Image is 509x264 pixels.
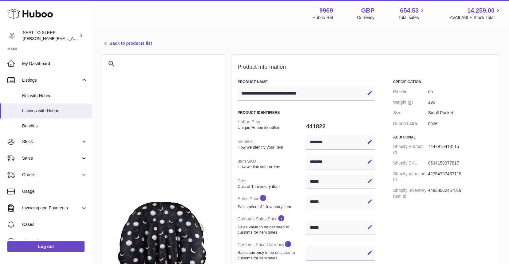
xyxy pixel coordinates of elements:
[393,141,428,158] dt: Shopify Product Id
[393,97,428,108] dt: Weight (g)
[238,250,305,261] strong: Sales currency to be declared to customs for item sales
[238,64,493,71] h2: Product Information
[393,118,428,129] dt: Huboo Extra
[357,15,375,21] div: Currency
[313,15,333,21] div: Huboo Ref
[393,135,493,140] h3: Additional
[22,61,87,67] span: My Dashboard
[393,107,428,118] dt: Size
[428,141,493,158] dd: 7447916413115
[428,185,493,202] dd: 44838062457019
[238,117,306,133] dt: Huboo P №
[306,120,375,133] dd: 441822
[22,172,81,178] span: Orders
[22,222,87,227] span: Cases
[238,176,306,192] dt: Cost
[393,185,428,202] dt: Shopify Inventory Item Id
[428,169,493,185] dd: 42754797437115
[467,6,495,15] span: 14,259.00
[393,80,493,84] h3: Specification
[238,184,305,189] strong: Cost of 1 inventory item
[238,238,306,263] dt: Customs Price Currency
[22,188,87,194] span: Usage
[238,192,306,212] dt: Sales Price
[238,110,375,115] h3: Product Identifiers
[22,155,81,161] span: Sales
[398,15,426,21] span: Total sales
[361,6,374,15] strong: GBP
[393,169,428,185] dt: Shopify Variation Id
[238,204,305,210] strong: Sales price of 1 inventory item
[238,164,305,170] strong: How we link your orders
[428,158,493,169] dd: 0634158977817
[238,224,305,235] strong: Sales value to be declared to customs for item sales
[238,80,375,84] h3: Product Name
[23,36,123,41] span: [PERSON_NAME][EMAIL_ADDRESS][DOMAIN_NAME]
[400,6,419,15] span: 654.53
[22,77,81,83] span: Listings
[238,136,306,152] dt: Identifier
[22,123,87,129] span: Bundles
[23,30,78,41] div: SEAT TO SLEEP
[102,40,152,47] a: Back to products list
[22,238,87,244] span: Channels
[428,86,493,97] dd: no
[428,118,493,129] dd: none
[238,125,305,130] strong: Unique Huboo identifier
[238,145,305,150] strong: How we identify your item
[22,139,81,145] span: Stock
[7,241,85,252] a: Log out
[450,15,502,21] span: AVAILABLE Stock Total
[22,108,87,114] span: Listings with Huboo
[393,158,428,169] dt: Shopify SKU
[393,86,428,97] dt: Packed
[450,6,502,21] a: 14,259.00 AVAILABLE Stock Total
[22,205,81,211] span: Invoicing and Payments
[398,6,426,21] a: 654.53 Total sales
[238,212,306,237] dt: Customs Sales Price
[428,97,493,108] dd: 190
[7,31,17,40] img: amy@seattosleep.co.uk
[22,93,87,99] span: Not with Huboo
[319,6,333,15] strong: 9969
[428,107,493,118] dd: Small Packet
[238,156,306,172] dt: Item SKU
